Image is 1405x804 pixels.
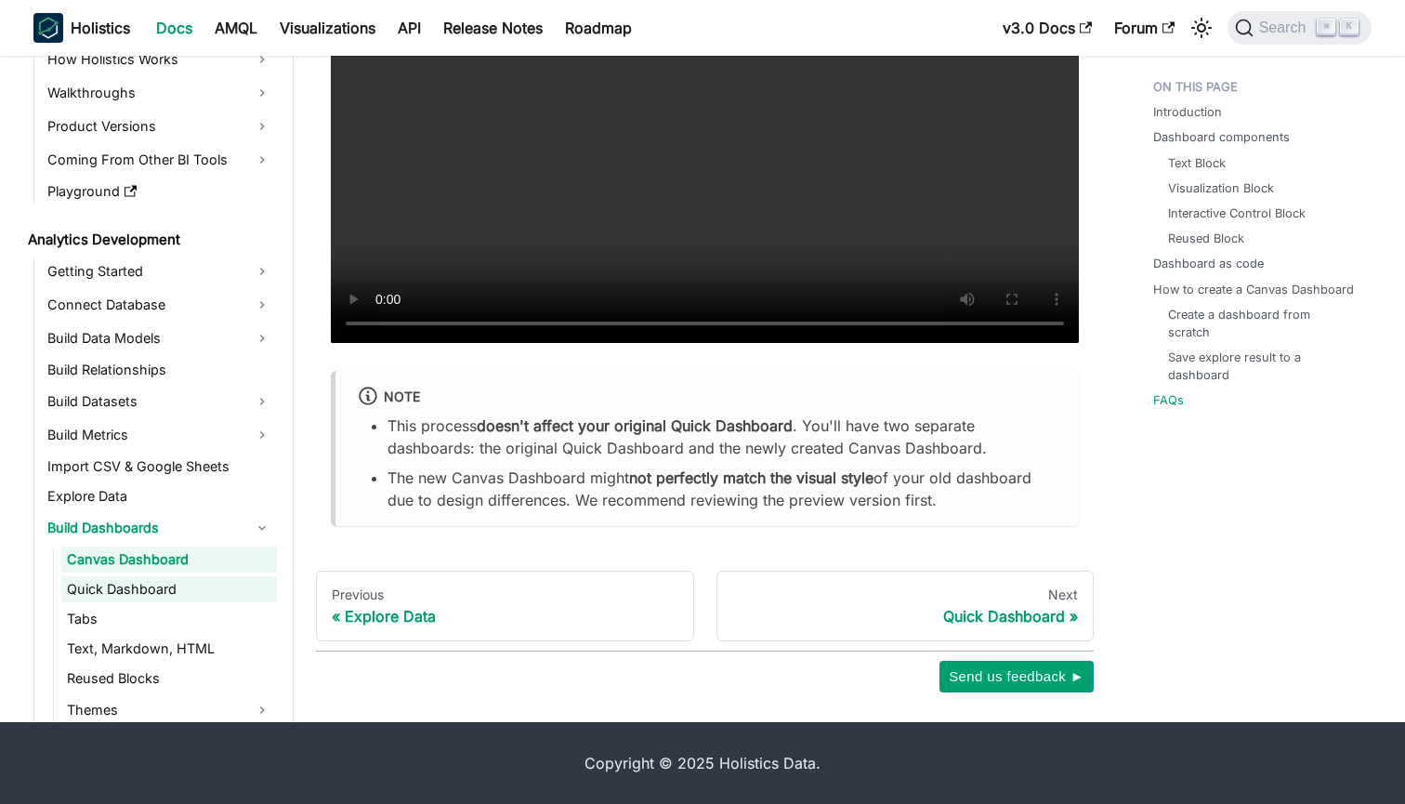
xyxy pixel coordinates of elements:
a: Quick Dashboard [61,576,277,602]
a: Roadmap [554,13,643,43]
strong: not perfectly match the visual style [629,468,873,487]
div: Previous [332,587,678,603]
li: This process . You'll have two separate dashboards: the original Quick Dashboard and the newly cr... [387,415,1057,459]
b: Holistics [71,17,130,39]
a: Product Versions [42,112,277,141]
a: Connect Database [42,290,277,320]
li: The new Canvas Dashboard might of your old dashboard due to design differences. We recommend revi... [387,467,1057,511]
div: Copyright © 2025 Holistics Data. [112,752,1293,774]
a: Build Metrics [42,420,277,450]
div: note [358,386,1057,410]
a: Text, Markdown, HTML [61,636,277,662]
a: Explore Data [42,483,277,509]
a: How Holistics Works [42,45,277,74]
a: Interactive Control Block [1168,204,1306,222]
kbd: K [1340,19,1359,35]
a: Walkthroughs [42,78,277,108]
a: Build Data Models [42,323,277,353]
a: Import CSV & Google Sheets [42,454,277,480]
div: Quick Dashboard [732,607,1079,626]
a: How to create a Canvas Dashboard [1153,281,1354,298]
a: FAQs [1153,391,1184,409]
a: Analytics Development [22,227,277,253]
a: PreviousExplore Data [316,571,694,641]
a: HolisticsHolistics [33,13,130,43]
a: Dashboard components [1153,128,1290,146]
a: Reused Block [1168,230,1244,247]
div: Next [732,587,1079,603]
a: Visualization Block [1168,179,1274,197]
a: Text Block [1168,154,1226,172]
a: Tabs [61,606,277,632]
nav: Docs pages [316,571,1094,641]
button: Switch between dark and light mode (currently light mode) [1187,13,1216,43]
a: Reused Blocks [61,666,277,692]
div: Explore Data [332,607,678,626]
a: Build Datasets [42,387,277,416]
a: Themes [61,695,277,725]
a: Playground [42,178,277,204]
a: Build Relationships [42,357,277,383]
a: Create a dashboard from scratch [1168,306,1353,341]
a: API [387,13,432,43]
strong: doesn't affect your original Quick Dashboard [477,416,793,435]
a: v3.0 Docs [991,13,1103,43]
a: Introduction [1153,103,1222,121]
button: Send us feedback ► [939,661,1094,692]
a: Build Dashboards [42,513,277,543]
a: Forum [1103,13,1186,43]
a: NextQuick Dashboard [716,571,1095,641]
a: Release Notes [432,13,554,43]
a: Canvas Dashboard [61,547,277,573]
kbd: ⌘ [1317,19,1335,35]
a: Visualizations [269,13,387,43]
button: Search (Command+K) [1228,11,1372,45]
a: Getting Started [42,257,277,286]
a: Coming From Other BI Tools [42,145,277,175]
span: Search [1254,20,1318,36]
img: Holistics [33,13,63,43]
a: AMQL [204,13,269,43]
span: Send us feedback ► [949,665,1084,689]
a: Save explore result to a dashboard [1168,349,1353,384]
a: Docs [145,13,204,43]
a: Dashboard as code [1153,255,1264,272]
